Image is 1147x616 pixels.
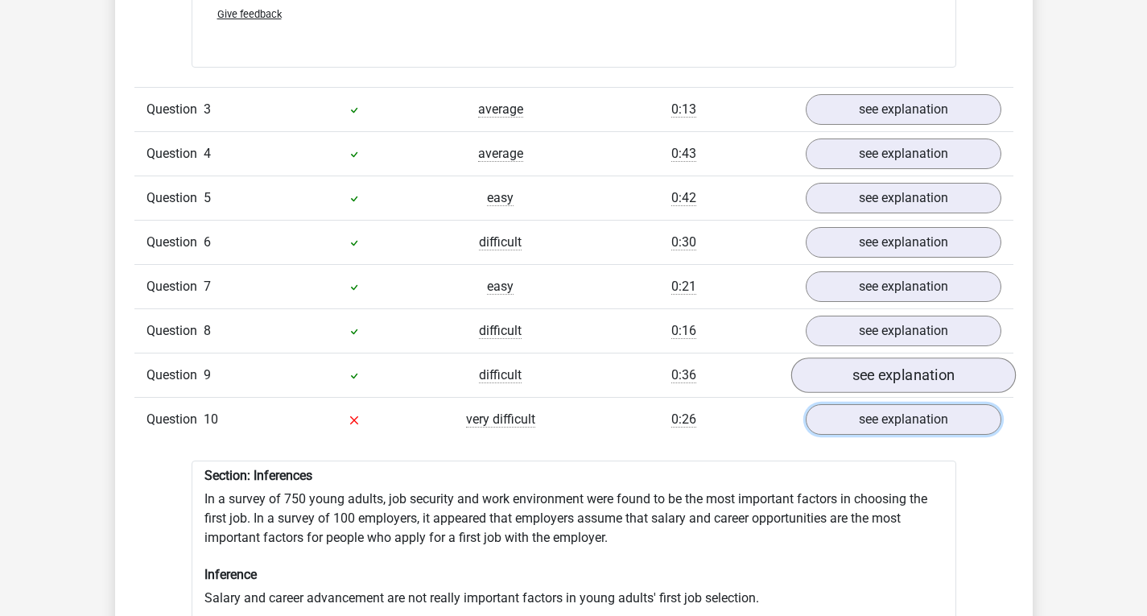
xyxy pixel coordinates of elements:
[479,367,522,383] span: difficult
[204,101,211,117] span: 3
[204,567,943,582] h6: Inference
[806,94,1001,125] a: see explanation
[204,367,211,382] span: 9
[806,404,1001,435] a: see explanation
[671,190,696,206] span: 0:42
[146,321,204,341] span: Question
[671,146,696,162] span: 0:43
[671,234,696,250] span: 0:30
[671,279,696,295] span: 0:21
[146,100,204,119] span: Question
[146,144,204,163] span: Question
[806,138,1001,169] a: see explanation
[806,183,1001,213] a: see explanation
[204,279,211,294] span: 7
[146,233,204,252] span: Question
[487,190,514,206] span: easy
[146,277,204,296] span: Question
[487,279,514,295] span: easy
[790,358,1015,393] a: see explanation
[466,411,535,428] span: very difficult
[204,323,211,338] span: 8
[671,367,696,383] span: 0:36
[671,411,696,428] span: 0:26
[217,8,282,20] span: Give feedback
[479,323,522,339] span: difficult
[204,190,211,205] span: 5
[806,227,1001,258] a: see explanation
[478,101,523,118] span: average
[806,316,1001,346] a: see explanation
[204,146,211,161] span: 4
[671,323,696,339] span: 0:16
[204,234,211,250] span: 6
[146,188,204,208] span: Question
[146,410,204,429] span: Question
[146,366,204,385] span: Question
[479,234,522,250] span: difficult
[478,146,523,162] span: average
[806,271,1001,302] a: see explanation
[204,411,218,427] span: 10
[204,468,943,483] h6: Section: Inferences
[671,101,696,118] span: 0:13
